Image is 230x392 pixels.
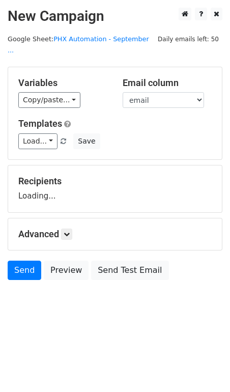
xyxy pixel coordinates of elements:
[18,133,57,149] a: Load...
[18,229,212,240] h5: Advanced
[91,261,168,280] a: Send Test Email
[8,8,222,25] h2: New Campaign
[8,261,41,280] a: Send
[8,35,149,54] small: Google Sheet:
[18,92,80,108] a: Copy/paste...
[8,35,149,54] a: PHX Automation - September ...
[154,34,222,45] span: Daily emails left: 50
[154,35,222,43] a: Daily emails left: 50
[73,133,100,149] button: Save
[18,118,62,129] a: Templates
[18,77,107,89] h5: Variables
[18,176,212,187] h5: Recipients
[44,261,89,280] a: Preview
[123,77,212,89] h5: Email column
[18,176,212,202] div: Loading...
